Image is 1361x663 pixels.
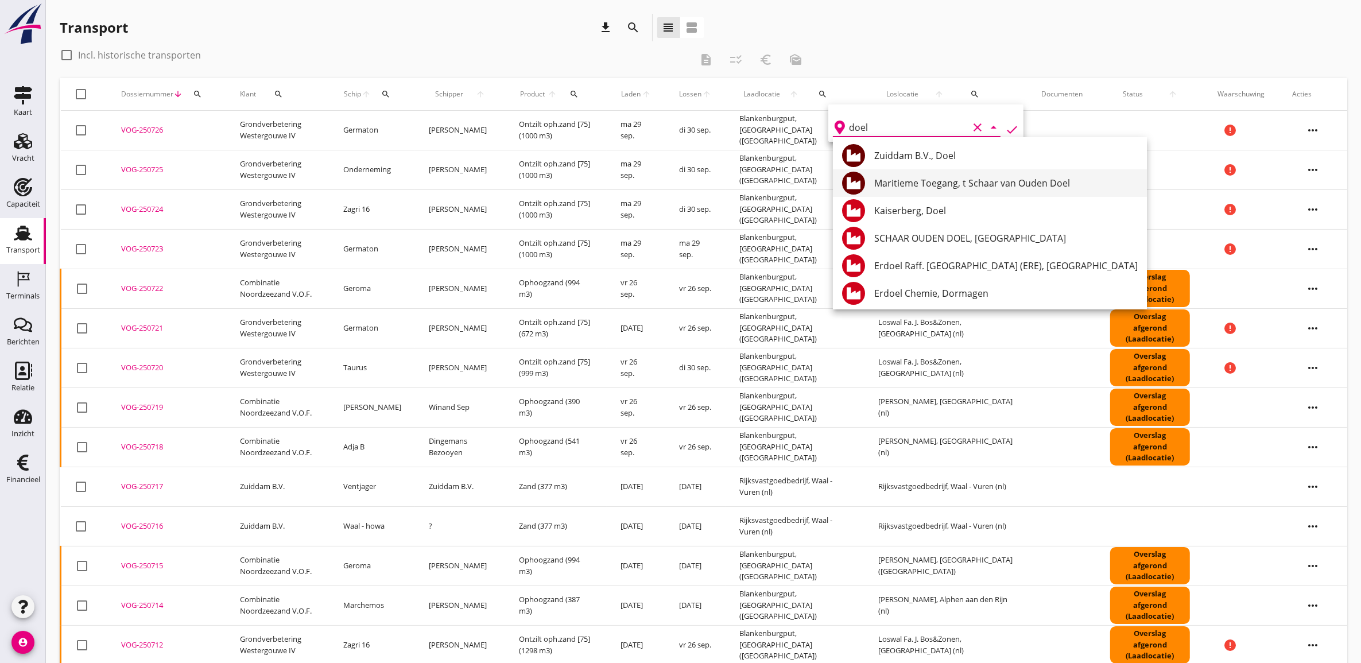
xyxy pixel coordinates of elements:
[739,89,785,99] span: Laadlocatie
[226,546,329,586] td: Combinatie Noordzeezand V.O.F.
[1292,89,1333,99] div: Acties
[121,481,212,493] div: VOG-250717
[329,586,415,625] td: Marchemos
[726,506,864,546] td: Rijksvastgoedbedrijf, Waal - Vuren (nl)
[121,639,212,651] div: VOG-250712
[121,402,212,413] div: VOG-250719
[864,308,1027,348] td: Loswal Fa. J. Bos&Zonen, [GEOGRAPHIC_DATA] (nl)
[874,259,1138,273] div: Erdoel Raff. [GEOGRAPHIC_DATA] (ERE), [GEOGRAPHIC_DATA]
[519,89,546,99] span: Product
[864,348,1027,387] td: Loswal Fa. J. Bos&Zonen, [GEOGRAPHIC_DATA] (nl)
[627,21,641,34] i: search
[1217,89,1265,99] div: Waarschuwing
[6,476,40,483] div: Financieel
[1297,233,1329,265] i: more_horiz
[11,384,34,391] div: Relatie
[121,560,212,572] div: VOG-250715
[415,269,505,308] td: [PERSON_NAME]
[505,150,607,189] td: Ontzilt oph.zand [75] (1000 m3)
[665,467,726,506] td: [DATE]
[415,111,505,150] td: [PERSON_NAME]
[6,200,40,208] div: Capaciteit
[6,292,40,300] div: Terminals
[621,89,641,99] span: Laden
[665,269,726,308] td: vr 26 sep.
[1110,389,1190,426] div: Overslag afgerond (Laadlocatie)
[679,89,702,99] span: Lossen
[78,49,201,61] label: Incl. historische transporten
[1297,273,1329,305] i: more_horiz
[121,125,212,136] div: VOG-250726
[874,204,1138,218] div: Kaiserberg, Doel
[607,506,665,546] td: [DATE]
[415,586,505,625] td: [PERSON_NAME]
[226,427,329,467] td: Combinatie Noordzeezand V.O.F.
[121,89,173,99] span: Dossiernummer
[726,586,864,625] td: Blankenburgput, [GEOGRAPHIC_DATA] ([GEOGRAPHIC_DATA])
[546,90,558,99] i: arrow_upward
[505,229,607,269] td: Ontzilt oph.zand [75] (1000 m3)
[1223,203,1237,216] i: error
[121,283,212,294] div: VOG-250722
[226,506,329,546] td: Zuiddam B.V.
[361,90,371,99] i: arrow_upward
[505,348,607,387] td: Ontzilt oph.zand [75] (999 m3)
[702,90,712,99] i: arrow_upward
[60,18,128,37] div: Transport
[329,229,415,269] td: Germaton
[415,308,505,348] td: [PERSON_NAME]
[505,506,607,546] td: Zand (377 m3)
[226,348,329,387] td: Grondverbetering Westergouwe IV
[415,387,505,427] td: Winand Sep
[1297,431,1329,463] i: more_horiz
[429,89,470,99] span: Schipper
[607,269,665,308] td: vr 26 sep.
[726,229,864,269] td: Blankenburgput, [GEOGRAPHIC_DATA] ([GEOGRAPHIC_DATA])
[607,348,665,387] td: vr 26 sep.
[415,150,505,189] td: [PERSON_NAME]
[1297,629,1329,661] i: more_horiz
[1297,312,1329,344] i: more_horiz
[121,441,212,453] div: VOG-250718
[226,387,329,427] td: Combinatie Noordzeezand V.O.F.
[607,229,665,269] td: ma 29 sep.
[864,546,1027,586] td: [PERSON_NAME], [GEOGRAPHIC_DATA] ([GEOGRAPHIC_DATA])
[415,467,505,506] td: Zuiddam B.V.
[665,506,726,546] td: [DATE]
[121,521,212,532] div: VOG-250716
[121,164,212,176] div: VOG-250725
[1110,270,1190,307] div: Overslag afgerond (Laadlocatie)
[1297,154,1329,186] i: more_horiz
[121,362,212,374] div: VOG-250720
[665,229,726,269] td: ma 29 sep.
[726,111,864,150] td: Blankenburgput, [GEOGRAPHIC_DATA] ([GEOGRAPHIC_DATA])
[329,506,415,546] td: Waal - howa
[1110,428,1190,466] div: Overslag afgerond (Laadlocatie)
[1110,309,1190,347] div: Overslag afgerond (Laadlocatie)
[505,308,607,348] td: Ontzilt oph.zand [75] (672 m3)
[726,427,864,467] td: Blankenburgput, [GEOGRAPHIC_DATA] ([GEOGRAPHIC_DATA])
[1297,590,1329,622] i: more_horiz
[415,348,505,387] td: [PERSON_NAME]
[329,269,415,308] td: Geroma
[864,506,1027,546] td: Rijksvastgoedbedrijf, Waal - Vuren (nl)
[726,546,864,586] td: Blankenburgput, [GEOGRAPHIC_DATA] ([GEOGRAPHIC_DATA])
[226,111,329,150] td: Grondverbetering Westergouwe IV
[1110,547,1190,584] div: Overslag afgerond (Laadlocatie)
[415,189,505,229] td: [PERSON_NAME]
[665,150,726,189] td: di 30 sep.
[726,387,864,427] td: Blankenburgput, [GEOGRAPHIC_DATA] ([GEOGRAPHIC_DATA])
[607,387,665,427] td: vr 26 sep.
[599,21,613,34] i: download
[12,154,34,162] div: Vracht
[726,269,864,308] td: Blankenburgput, [GEOGRAPHIC_DATA] ([GEOGRAPHIC_DATA])
[726,308,864,348] td: Blankenburgput, [GEOGRAPHIC_DATA] ([GEOGRAPHIC_DATA])
[415,506,505,546] td: ?
[874,286,1138,300] div: Erdoel Chemie, Dormagen
[607,189,665,229] td: ma 29 sep.
[11,430,34,437] div: Inzicht
[1156,90,1190,99] i: arrow_upward
[1223,242,1237,256] i: error
[607,546,665,586] td: [DATE]
[1223,638,1237,652] i: error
